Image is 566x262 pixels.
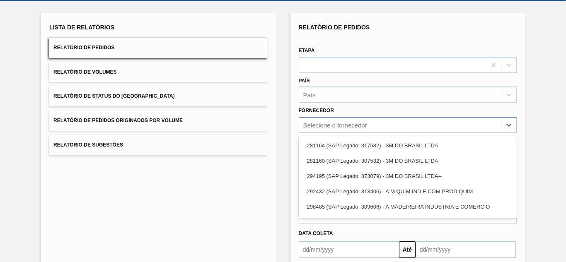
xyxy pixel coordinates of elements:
[299,78,310,84] label: País
[49,111,267,131] button: Relatório de Pedidos Originados por Volume
[299,184,517,199] div: 292432 (SAP Legado: 313406) - A M QUIM IND E COM PROD QUIM
[49,24,114,31] span: Lista de Relatórios
[49,38,267,58] button: Relatório de Pedidos
[299,231,333,236] span: Data coleta
[53,118,183,123] span: Relatório de Pedidos Originados por Volume
[299,48,315,53] label: Etapa
[299,24,370,31] span: Relatório de Pedidos
[303,122,367,129] div: Selecione o fornecedor
[53,142,123,148] span: Relatório de Sugestões
[303,91,316,99] div: País
[49,135,267,155] button: Relatório de Sugestões
[416,241,516,258] input: dd/mm/yyyy
[49,62,267,82] button: Relatório de Volumes
[299,138,517,153] div: 281164 (SAP Legado: 317682) - 3M DO BRASIL LTDA
[299,168,517,184] div: 294195 (SAP Legado: 373079) - 3M DO BRASIL LTDA--
[299,214,517,230] div: 356259 - ACONCAL S. A.
[49,86,267,106] button: Relatório de Status do [GEOGRAPHIC_DATA]
[299,108,334,113] label: Fornecedor
[299,199,517,214] div: 298485 (SAP Legado: 309606) - A MADEIREIRA INDUSTRIA E COMERCIO
[53,93,174,99] span: Relatório de Status do [GEOGRAPHIC_DATA]
[299,241,399,258] input: dd/mm/yyyy
[299,153,517,168] div: 281160 (SAP Legado: 307532) - 3M DO BRASIL LTDA
[53,69,116,75] span: Relatório de Volumes
[399,241,416,258] button: Até
[53,45,114,50] span: Relatório de Pedidos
